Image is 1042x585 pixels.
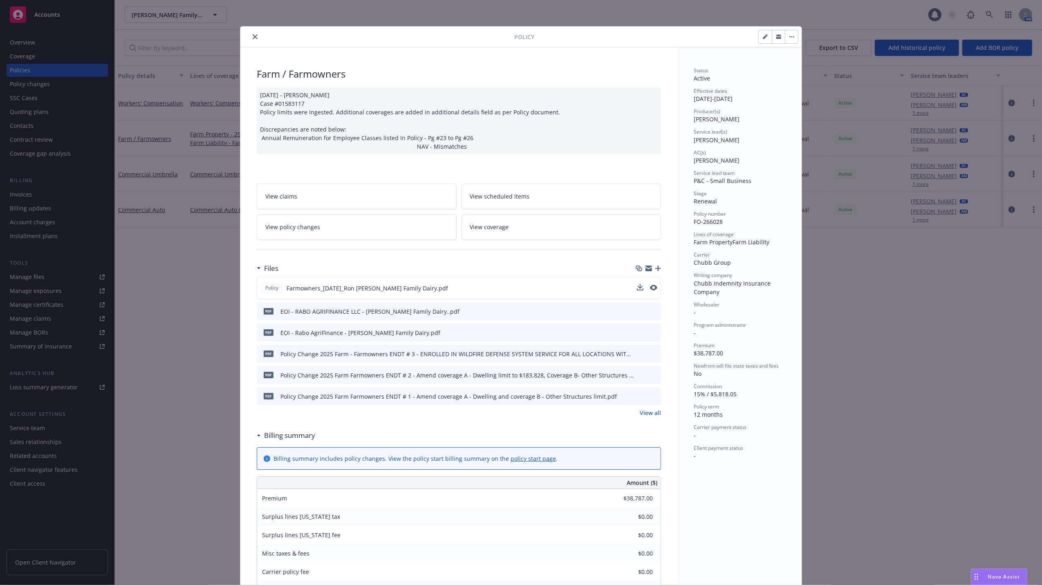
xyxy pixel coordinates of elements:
[694,108,720,115] span: Producer(s)
[257,67,661,81] div: Farm / Farmowners
[694,329,696,337] span: -
[650,307,658,316] button: preview file
[694,452,696,460] span: -
[640,409,661,417] a: View all
[694,362,779,369] span: Newfront will file state taxes and fees
[280,392,617,401] div: Policy Change 2025 Farm Farmowners ENDT # 1 - Amend coverage A - Dwelling and coverage B - Other ...
[280,371,634,380] div: Policy Change 2025 Farm Farmowners ENDT # 2 - Amend coverage A - Dwelling limit to $183,828, Cove...
[694,218,723,226] span: FO-266028
[280,350,634,358] div: Policy Change 2025 Farm - Farmowners ENDT # 3 - ENROLLED IN WILDFIRE DEFENSE SYSTEM SERVICE FOR A...
[694,349,723,357] span: $38,787.00
[694,197,717,205] span: Renewal
[257,183,457,209] a: View claims
[694,149,706,156] span: AC(s)
[694,444,743,451] span: Client payment status
[694,272,732,279] span: Writing company
[694,251,710,258] span: Carrier
[694,231,734,238] span: Lines of coverage
[262,568,309,576] span: Carrier policy fee
[637,371,644,380] button: download file
[650,392,658,401] button: preview file
[694,156,739,164] span: [PERSON_NAME]
[514,33,534,41] span: Policy
[694,342,715,349] span: Premium
[264,351,273,357] span: pdf
[262,513,340,520] span: Surplus lines [US_STATE] tax
[650,371,658,380] button: preview file
[650,350,658,358] button: preview file
[264,329,273,335] span: pdf
[605,547,658,560] input: 0.00
[694,136,739,144] span: [PERSON_NAME]
[971,569,981,585] div: Drag to move
[637,284,643,292] button: download file
[694,411,723,418] span: 12 months
[694,87,785,103] div: [DATE] - [DATE]
[462,214,661,240] a: View coverage
[694,74,710,82] span: Active
[287,284,448,292] span: Farmowners_[DATE]_Ron [PERSON_NAME] Family Dairy.pdf
[265,223,320,231] span: View policy changes
[637,328,644,337] button: download file
[988,573,1020,580] span: Nova Assist
[257,263,278,274] div: Files
[470,192,530,201] span: View scheduled items
[265,192,297,201] span: View claims
[694,67,708,74] span: Status
[264,308,273,314] span: pdf
[694,308,696,316] span: -
[637,392,644,401] button: download file
[733,238,769,246] span: Farm Liability
[694,390,737,398] span: 15% / $5,818.05
[257,214,457,240] a: View policy changes
[971,569,1027,585] button: Nova Assist
[694,322,746,328] span: Program administrator
[280,307,459,316] div: EOI - RABO AGRIFINANCE LLC - [PERSON_NAME] Family Dairy..pdf
[694,238,733,246] span: Farm Property
[637,350,644,358] button: download file
[250,32,260,42] button: close
[650,328,658,337] button: preview file
[627,478,657,487] span: Amount ($)
[694,424,746,431] span: Carrier payment status
[637,307,644,316] button: download file
[257,430,315,441] div: Billing summary
[264,372,273,378] span: pdf
[694,177,751,185] span: P&C - Small Business
[694,301,719,308] span: Wholesaler
[605,529,658,541] input: 0.00
[280,328,440,337] div: EOI - Rabo AgriFinance - [PERSON_NAME] Family Dairy.pdf
[262,494,287,502] span: Premium
[694,115,739,123] span: [PERSON_NAME]
[273,454,558,463] div: Billing summary includes policy changes. View the policy start billing summary on the .
[694,128,727,135] span: Service lead(s)
[637,284,643,290] button: download file
[694,403,719,410] span: Policy term
[262,549,309,557] span: Misc taxes & fees
[650,284,657,292] button: preview file
[694,431,696,439] span: -
[694,279,772,296] span: Chubb Indemnity Insurance Company
[511,455,556,462] a: policy start page
[605,492,658,505] input: 0.00
[650,285,657,290] button: preview file
[694,170,735,176] span: Service lead team
[694,210,726,217] span: Policy number
[694,259,731,266] span: Chubb Group
[694,190,707,197] span: Stage
[605,566,658,578] input: 0.00
[264,284,280,292] span: Policy
[694,383,722,390] span: Commission
[462,183,661,209] a: View scheduled items
[257,87,661,154] div: [DATE] - [PERSON_NAME] Case #01583117 Policy limits were Ingested. Additional coverages are added...
[605,511,658,523] input: 0.00
[262,531,341,539] span: Surplus lines [US_STATE] fee
[264,263,278,274] h3: Files
[694,370,701,377] span: No
[694,87,727,94] span: Effective dates
[264,430,315,441] h3: Billing summary
[264,393,273,399] span: pdf
[470,223,509,231] span: View coverage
